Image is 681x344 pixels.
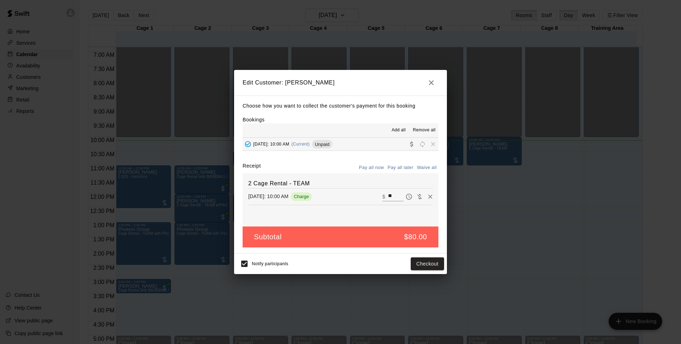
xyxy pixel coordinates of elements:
button: Pay all now [357,162,386,173]
button: Waive all [415,162,438,173]
span: Pay later [404,193,414,199]
h2: Edit Customer: [PERSON_NAME] [234,70,447,95]
span: (Current) [292,142,310,147]
h5: Subtotal [254,232,282,242]
span: [DATE]: 10:00 AM [253,142,289,147]
span: Notify participants [252,261,288,266]
label: Receipt [243,162,261,173]
span: Waive payment [414,193,425,199]
span: Add all [392,127,406,134]
button: Added - Collect Payment [243,139,253,149]
span: Remove [428,141,438,147]
button: Remove all [410,125,438,136]
label: Bookings [243,117,265,122]
h6: 2 Cage Rental - TEAM [248,179,433,188]
button: Added - Collect Payment[DATE]: 10:00 AM(Current)UnpaidCollect paymentRescheduleRemove [243,138,438,151]
span: Remove all [413,127,436,134]
button: Checkout [411,257,444,271]
p: $ [382,193,385,200]
span: Unpaid [312,142,332,147]
button: Remove [425,191,436,202]
p: [DATE]: 10:00 AM [248,193,288,200]
h5: $80.00 [404,232,427,242]
button: Pay all later [386,162,415,173]
span: Reschedule [417,141,428,147]
p: Choose how you want to collect the customer's payment for this booking [243,102,438,110]
span: Charge [291,194,312,199]
span: Collect payment [406,141,417,147]
button: Add all [387,125,410,136]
